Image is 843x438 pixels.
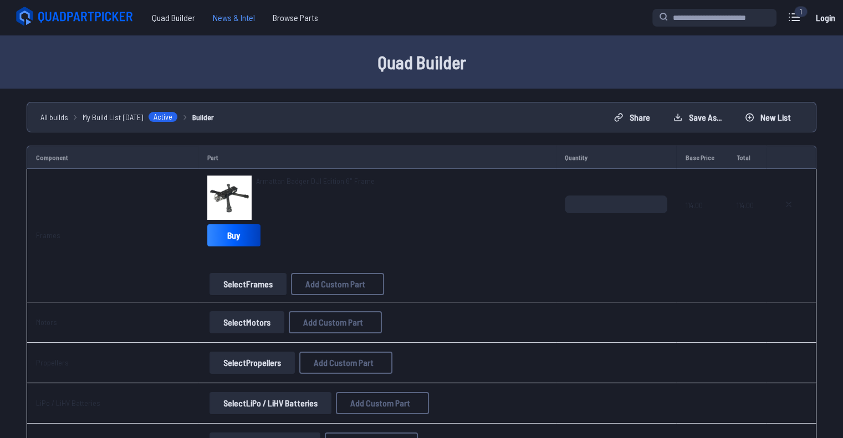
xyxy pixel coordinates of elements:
button: Add Custom Part [291,273,384,295]
td: Part [198,146,556,169]
span: Active [148,111,178,122]
button: Add Custom Part [336,392,429,414]
span: Armattan Badger DJI Edition 6" Frame [256,176,375,185]
button: SelectPropellers [210,352,295,374]
a: Armattan Badger DJI Edition 6" Frame [256,176,375,187]
a: Buy [207,224,260,246]
span: 114.00 [685,195,718,249]
span: My Build List [DATE] [83,111,144,123]
a: SelectPropellers [207,352,297,374]
a: Propellers [36,358,69,367]
button: SelectMotors [210,311,284,333]
span: Add Custom Part [305,280,365,288]
a: My Build List [DATE]Active [83,111,178,123]
span: Add Custom Part [350,399,410,408]
a: Login [812,7,839,29]
button: New List [735,109,800,126]
span: 114.00 [737,195,757,249]
button: Add Custom Part [299,352,392,374]
a: SelectMotors [207,311,287,333]
td: Base Price [676,146,727,169]
img: image [207,176,252,220]
div: 1 [794,6,808,17]
a: LiPo / LiHV Batteries [36,398,100,408]
button: Share [605,109,660,126]
a: Builder [192,111,214,123]
a: Frames [36,230,60,240]
h1: Quad Builder [67,49,776,75]
span: Add Custom Part [314,358,374,367]
td: Component [27,146,198,169]
td: Total [728,146,766,169]
a: Motors [36,317,57,327]
a: Quad Builder [143,7,204,29]
button: SelectLiPo / LiHV Batteries [210,392,331,414]
span: Add Custom Part [303,318,363,327]
a: Browse Parts [264,7,327,29]
a: SelectLiPo / LiHV Batteries [207,392,334,414]
a: News & Intel [204,7,264,29]
button: Save as... [664,109,731,126]
a: All builds [40,111,68,123]
button: SelectFrames [210,273,287,295]
button: Add Custom Part [289,311,382,333]
td: Quantity [556,146,676,169]
a: SelectFrames [207,273,289,295]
